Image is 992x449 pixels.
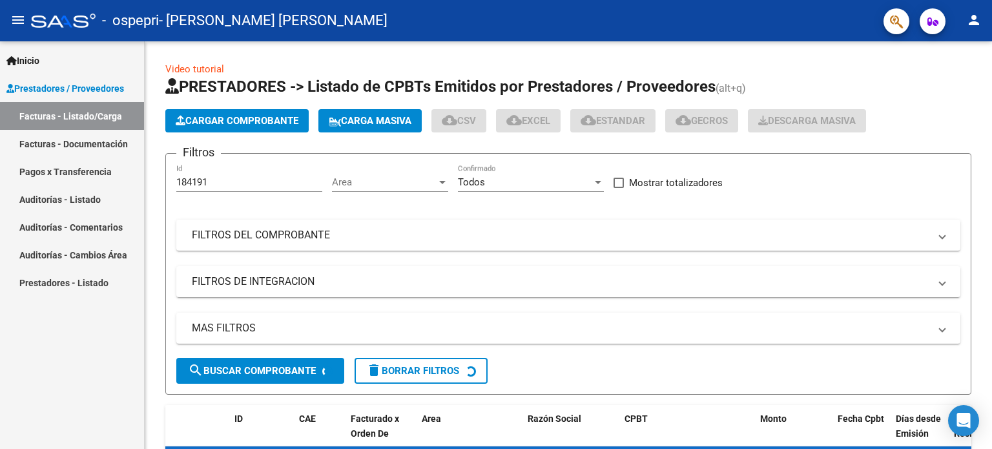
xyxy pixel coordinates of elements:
button: Estandar [570,109,656,132]
mat-icon: cloud_download [581,112,596,128]
span: Mostrar totalizadores [629,175,723,191]
span: Descarga Masiva [758,115,856,127]
span: CAE [299,413,316,424]
mat-expansion-panel-header: FILTROS DE INTEGRACION [176,266,960,297]
span: Todos [458,176,485,188]
button: Cargar Comprobante [165,109,309,132]
div: Open Intercom Messenger [948,405,979,436]
span: Razón Social [528,413,581,424]
button: EXCEL [496,109,561,132]
mat-icon: cloud_download [506,112,522,128]
button: Buscar Comprobante [176,358,344,384]
span: ID [234,413,243,424]
span: Area [422,413,441,424]
button: Descarga Masiva [748,109,866,132]
mat-panel-title: FILTROS DEL COMPROBANTE [192,228,929,242]
mat-icon: person [966,12,982,28]
h3: Filtros [176,143,221,162]
span: Fecha Recibido [954,413,990,439]
span: Inicio [6,54,39,68]
span: PRESTADORES -> Listado de CPBTs Emitidos por Prestadores / Proveedores [165,78,716,96]
mat-icon: cloud_download [442,112,457,128]
span: Borrar Filtros [366,365,459,377]
span: Días desde Emisión [896,413,941,439]
button: Borrar Filtros [355,358,488,384]
mat-icon: cloud_download [676,112,691,128]
mat-expansion-panel-header: FILTROS DEL COMPROBANTE [176,220,960,251]
mat-expansion-panel-header: MAS FILTROS [176,313,960,344]
button: Gecros [665,109,738,132]
mat-icon: delete [366,362,382,378]
span: Facturado x Orden De [351,413,399,439]
span: Monto [760,413,787,424]
span: - [PERSON_NAME] [PERSON_NAME] [159,6,387,35]
mat-panel-title: MAS FILTROS [192,321,929,335]
span: Buscar Comprobante [188,365,316,377]
button: Carga Masiva [318,109,422,132]
mat-panel-title: FILTROS DE INTEGRACION [192,275,929,289]
span: Carga Masiva [329,115,411,127]
button: CSV [431,109,486,132]
span: CPBT [625,413,648,424]
mat-icon: menu [10,12,26,28]
span: - ospepri [102,6,159,35]
span: Area [332,176,437,188]
a: Video tutorial [165,63,224,75]
span: CSV [442,115,476,127]
span: Gecros [676,115,728,127]
span: Fecha Cpbt [838,413,884,424]
span: (alt+q) [716,82,746,94]
span: Estandar [581,115,645,127]
mat-icon: search [188,362,203,378]
span: Prestadores / Proveedores [6,81,124,96]
span: Cargar Comprobante [176,115,298,127]
span: EXCEL [506,115,550,127]
app-download-masive: Descarga masiva de comprobantes (adjuntos) [748,109,866,132]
